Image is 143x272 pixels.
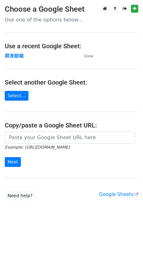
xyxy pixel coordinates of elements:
[5,16,138,23] p: Use one of the options below...
[99,192,138,197] a: Google Sheets
[78,53,93,59] a: View
[5,145,70,150] small: Example: [URL][DOMAIN_NAME]
[5,91,28,101] a: Select...
[5,132,135,144] input: Paste your Google Sheet URL here
[5,121,138,129] h4: Copy/paste a Google Sheet URL:
[5,157,21,167] input: Next
[84,54,93,58] small: View
[5,42,138,50] h4: Use a recent Google Sheet:
[5,191,35,201] a: Need help?
[5,5,138,14] h3: Choose a Google Sheet
[5,79,138,86] h4: Select another Google Sheet:
[5,53,24,59] a: 群发邮箱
